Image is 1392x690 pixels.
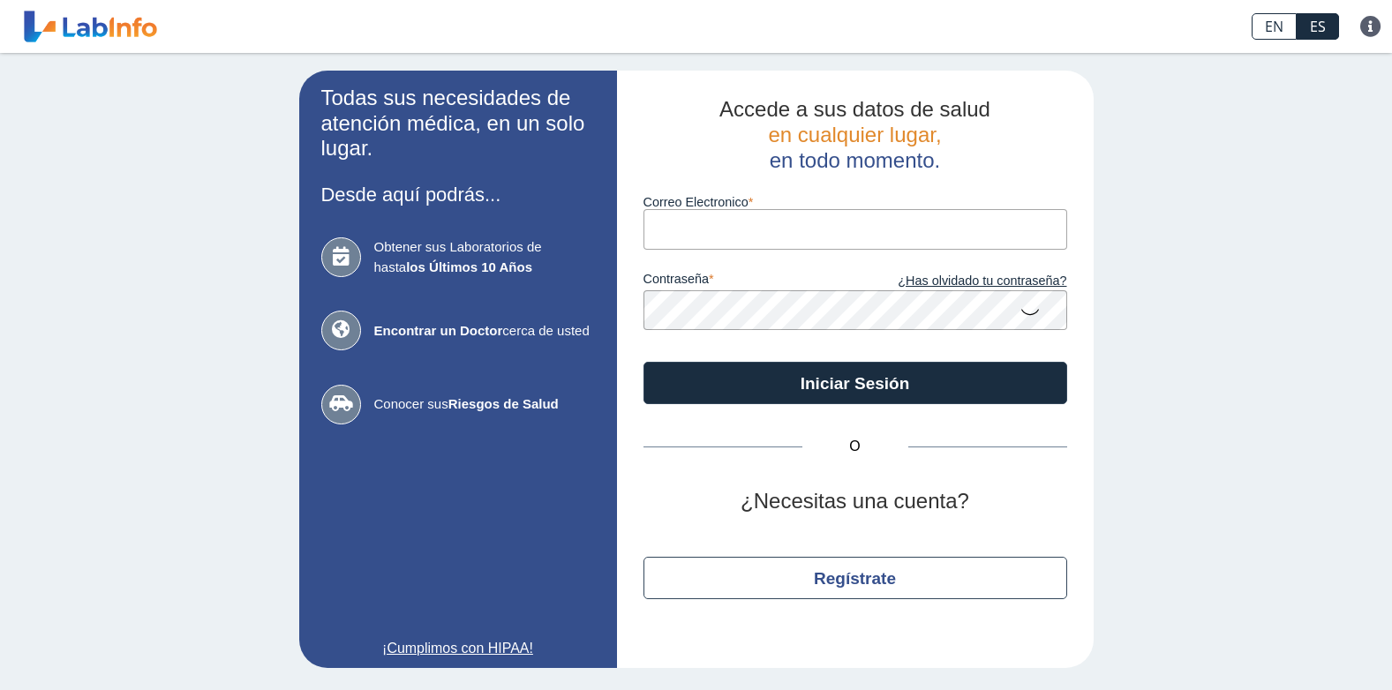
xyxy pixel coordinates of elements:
[406,259,532,274] b: los Últimos 10 Años
[321,184,595,206] h3: Desde aquí podrás...
[1252,13,1297,40] a: EN
[855,272,1067,291] a: ¿Has olvidado tu contraseña?
[643,272,855,291] label: contraseña
[719,97,990,121] span: Accede a sus datos de salud
[321,86,595,161] h2: Todas sus necesidades de atención médica, en un solo lugar.
[768,123,941,146] span: en cualquier lugar,
[374,394,595,415] span: Conocer sus
[770,148,940,172] span: en todo momento.
[448,396,559,411] b: Riesgos de Salud
[643,195,1067,209] label: Correo Electronico
[643,489,1067,514] h2: ¿Necesitas una cuenta?
[643,557,1067,599] button: Regístrate
[1297,13,1339,40] a: ES
[374,323,503,338] b: Encontrar un Doctor
[802,436,908,457] span: O
[643,362,1067,404] button: Iniciar Sesión
[374,321,595,341] span: cerca de usted
[321,638,595,659] a: ¡Cumplimos con HIPAA!
[374,237,595,277] span: Obtener sus Laboratorios de hasta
